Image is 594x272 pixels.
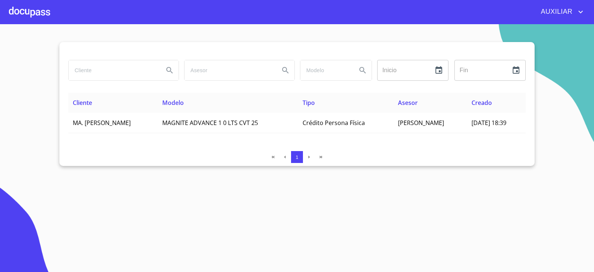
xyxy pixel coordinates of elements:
span: Tipo [303,99,315,107]
span: [DATE] 18:39 [471,119,506,127]
input: search [300,60,351,80]
span: Cliente [73,99,92,107]
button: Search [161,61,179,79]
button: Search [277,61,294,79]
span: Modelo [162,99,184,107]
span: Asesor [398,99,418,107]
input: search [69,60,158,80]
span: MA. [PERSON_NAME] [73,119,131,127]
span: [PERSON_NAME] [398,119,444,127]
span: Creado [471,99,492,107]
button: account of current user [535,6,585,18]
button: Search [354,61,372,79]
button: 1 [291,151,303,163]
input: search [185,60,274,80]
span: 1 [296,154,298,160]
span: AUXILIAR [535,6,576,18]
span: Crédito Persona Física [303,119,365,127]
span: MAGNITE ADVANCE 1 0 LTS CVT 25 [162,119,258,127]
